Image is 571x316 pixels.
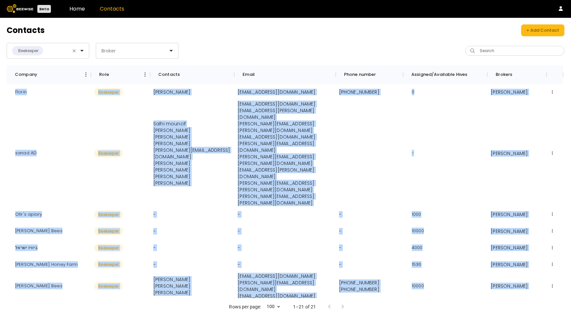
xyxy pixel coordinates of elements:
div: Assigned/Available Hives [411,65,468,84]
p: [EMAIL_ADDRESS][DOMAIN_NAME] [238,293,332,299]
p: - [153,211,156,218]
p: [PERSON_NAME] [153,173,231,180]
div: 0 [406,84,420,101]
p: [PERSON_NAME] [153,289,190,296]
div: 100 [264,302,283,311]
span: Beekeeper [94,88,123,96]
p: [PERSON_NAME] [153,167,231,173]
div: 1536 [406,256,427,273]
div: Role [91,65,150,84]
p: Rows per page: [229,303,261,310]
span: Beekeeper [94,282,123,290]
div: John Peterson Bees [10,278,68,295]
div: + Add Contact [526,27,559,34]
div: - [406,145,419,162]
button: Sort [37,70,47,79]
p: [EMAIL_ADDRESS][PERSON_NAME][DOMAIN_NAME] [238,167,332,180]
span: Beekeeper [94,260,123,269]
p: [PHONE_NUMBER] [339,89,379,95]
p: [PERSON_NAME] [153,160,231,167]
div: sanad AD [10,145,42,162]
div: 4000 [406,239,428,256]
p: [PERSON_NAME][EMAIL_ADDRESS][PERSON_NAME][DOMAIN_NAME] [238,180,332,193]
div: Florin [10,84,32,101]
p: [PERSON_NAME] [491,244,528,251]
p: - [153,244,156,251]
p: [PERSON_NAME] [153,134,231,140]
p: [EMAIL_ADDRESS][DOMAIN_NAME] [238,89,315,95]
p: [PERSON_NAME] [153,180,231,186]
p: [PHONE_NUMBER] [339,279,379,286]
div: Role [99,65,109,84]
p: [EMAIL_ADDRESS][DOMAIN_NAME] [238,101,332,107]
p: [PERSON_NAME][EMAIL_ADDRESS][DOMAIN_NAME] [153,147,231,160]
div: Contacts [158,65,180,84]
button: Sort [109,70,118,79]
p: [PERSON_NAME][EMAIL_ADDRESS][DOMAIN_NAME] [238,140,332,153]
p: [PERSON_NAME][EMAIL_ADDRESS][PERSON_NAME][DOMAIN_NAME] [238,193,332,206]
p: [PERSON_NAME] [491,211,528,218]
h2: Contacts [7,26,45,34]
p: [PERSON_NAME] [491,283,528,289]
p: [PERSON_NAME] [153,140,231,147]
div: Ofir's apiary [10,206,47,223]
div: Email [243,65,255,84]
p: [PERSON_NAME][EMAIL_ADDRESS][PERSON_NAME][DOMAIN_NAME] [238,120,332,134]
p: - [238,244,240,251]
span: Beekeeper [94,149,123,157]
div: Email [234,65,335,84]
a: Home [69,5,85,13]
p: - [339,244,341,251]
p: [EMAIL_ADDRESS][DOMAIN_NAME] [238,134,332,140]
p: Salhi mouncif [153,120,231,127]
div: Phone number [344,65,376,84]
p: [PERSON_NAME] [153,283,190,289]
p: [EMAIL_ADDRESS][PERSON_NAME][DOMAIN_NAME] [238,107,332,120]
div: Monda Honey Farm [10,256,83,273]
p: - [339,211,341,218]
p: 1–21 of 21 [293,303,316,310]
div: ביוויז ישראל [10,239,43,256]
p: [PERSON_NAME] [491,150,528,157]
p: [PERSON_NAME] [491,261,528,268]
div: Beekeeper [16,47,39,54]
p: - [153,228,156,235]
div: Phone number [336,65,403,84]
div: Brokers [496,65,512,84]
div: Brokers [487,65,547,84]
div: Assigned/Available Hives [403,65,487,84]
p: - [339,261,341,268]
p: [PERSON_NAME] [491,228,528,235]
div: 10000 [406,223,429,239]
p: [EMAIL_ADDRESS][DOMAIN_NAME] [238,273,332,279]
img: Beewise logo [7,4,33,13]
button: Menu [140,70,150,79]
p: - [153,261,156,268]
p: [PERSON_NAME][EMAIL_ADDRESS][DOMAIN_NAME] [238,279,332,293]
p: - [238,211,240,218]
div: 10000 [406,278,429,295]
p: [PERSON_NAME] [153,276,190,283]
p: [PHONE_NUMBER] [339,286,379,293]
div: 1000 [406,206,427,223]
p: [PERSON_NAME] [491,89,528,95]
div: Company [7,65,91,84]
p: - [339,228,341,235]
a: Contacts [100,5,124,13]
div: Contacts [150,65,234,84]
span: Beekeeper [94,210,123,219]
button: + Add Contact [521,24,564,36]
div: Beta [37,5,51,13]
p: - [238,228,240,235]
div: Duffer's Bees [10,223,68,239]
button: Menu [81,70,91,79]
p: [PERSON_NAME] [153,127,231,134]
p: [PERSON_NAME][EMAIL_ADDRESS][PERSON_NAME][DOMAIN_NAME] [238,153,332,167]
p: [PERSON_NAME] [153,89,190,95]
span: Beekeeper [94,227,123,235]
span: Beekeeper [94,244,123,252]
div: Company [15,65,37,84]
p: - [238,261,240,268]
